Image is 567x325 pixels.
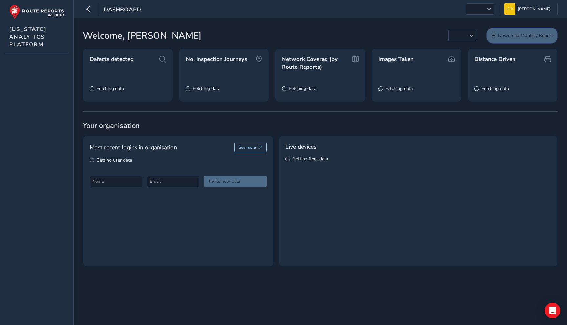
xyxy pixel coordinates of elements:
div: Open Intercom Messenger [545,303,560,318]
span: Images Taken [378,55,414,63]
span: Distance Driven [474,55,515,63]
span: [PERSON_NAME] [518,3,551,15]
span: Defects detected [90,55,134,63]
span: See more [239,145,256,150]
input: Name [90,176,142,187]
img: diamond-layout [504,3,515,15]
img: rr logo [9,5,64,19]
span: Network Covered (by Route Reports) [282,55,351,71]
span: Live devices [285,143,316,151]
span: Fetching data [289,86,316,92]
span: [US_STATE] ANALYTICS PLATFORM [9,26,47,48]
span: Fetching data [385,86,413,92]
span: Most recent logins in organisation [90,143,177,152]
span: Fetching data [193,86,220,92]
span: Getting fleet data [292,156,328,162]
button: [PERSON_NAME] [504,3,553,15]
span: Fetching data [481,86,509,92]
span: No. Inspection Journeys [186,55,247,63]
span: Getting user data [96,157,132,163]
span: Welcome, [PERSON_NAME] [83,29,201,43]
input: Email [147,176,200,187]
span: Fetching data [96,86,124,92]
button: See more [234,143,267,152]
span: Your organisation [83,121,558,131]
span: Dashboard [104,6,141,15]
